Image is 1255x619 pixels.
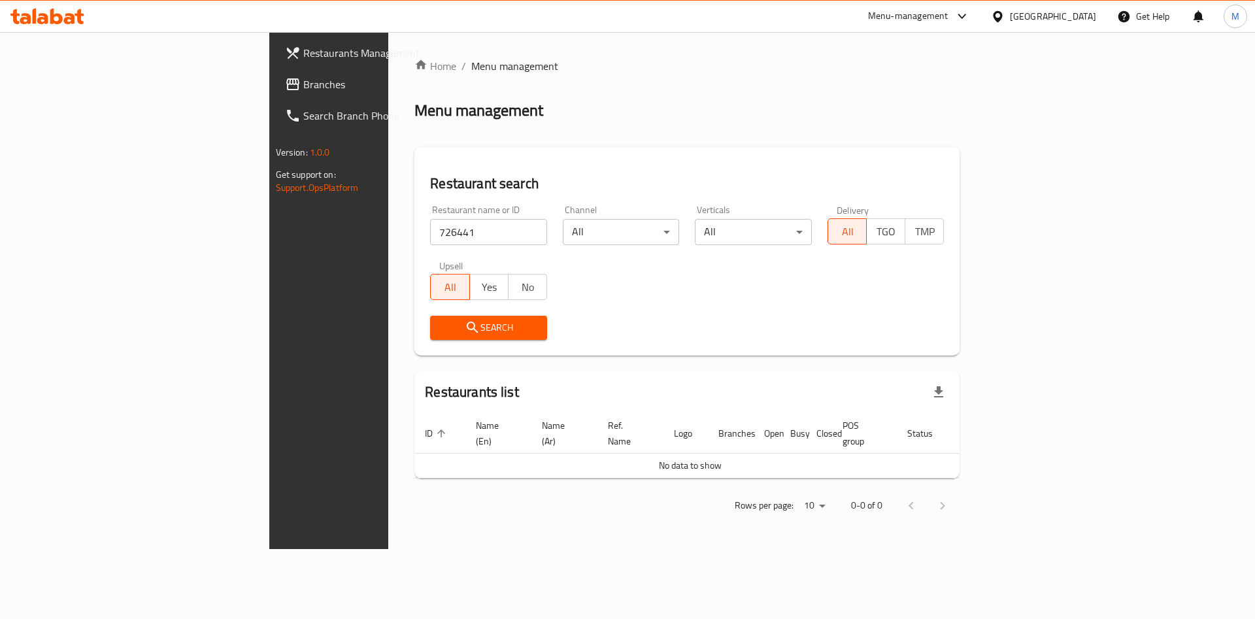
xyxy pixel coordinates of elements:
span: Get support on: [276,166,336,183]
a: Support.OpsPlatform [276,179,359,196]
button: Yes [469,274,509,300]
button: TMP [905,218,944,244]
button: No [508,274,547,300]
p: 0-0 of 0 [851,497,882,514]
a: Search Branch Phone [275,100,479,131]
span: 1.0.0 [310,144,330,161]
h2: Restaurants list [425,382,518,402]
div: Menu-management [868,8,948,24]
h2: Restaurant search [430,174,944,193]
div: All [695,219,812,245]
span: Ref. Name [608,418,648,449]
div: All [563,219,680,245]
h2: Menu management [414,100,543,121]
span: No [514,278,542,297]
span: Yes [475,278,503,297]
nav: breadcrumb [414,58,960,74]
span: ID [425,426,450,441]
span: All [436,278,464,297]
th: Open [754,414,780,454]
button: All [430,274,469,300]
span: Search Branch Phone [303,108,469,124]
span: Version: [276,144,308,161]
p: Rows per page: [735,497,794,514]
button: TGO [866,218,905,244]
span: Name (En) [476,418,516,449]
span: Status [907,426,950,441]
span: Search [441,320,537,336]
div: Export file [923,376,954,408]
span: TMP [911,222,939,241]
div: Rows per page: [799,496,830,516]
span: POS group [843,418,881,449]
label: Delivery [837,205,869,214]
span: Name (Ar) [542,418,582,449]
span: M [1231,9,1239,24]
th: Closed [806,414,832,454]
div: [GEOGRAPHIC_DATA] [1010,9,1096,24]
table: enhanced table [414,414,1011,478]
span: TGO [872,222,900,241]
span: Menu management [471,58,558,74]
span: No data to show [659,457,722,474]
span: Branches [303,76,469,92]
button: All [828,218,867,244]
th: Logo [663,414,708,454]
button: Search [430,316,547,340]
th: Busy [780,414,806,454]
a: Branches [275,69,479,100]
a: Restaurants Management [275,37,479,69]
span: Restaurants Management [303,45,469,61]
span: All [833,222,862,241]
input: Search for restaurant name or ID.. [430,219,547,245]
th: Branches [708,414,754,454]
label: Upsell [439,261,463,270]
